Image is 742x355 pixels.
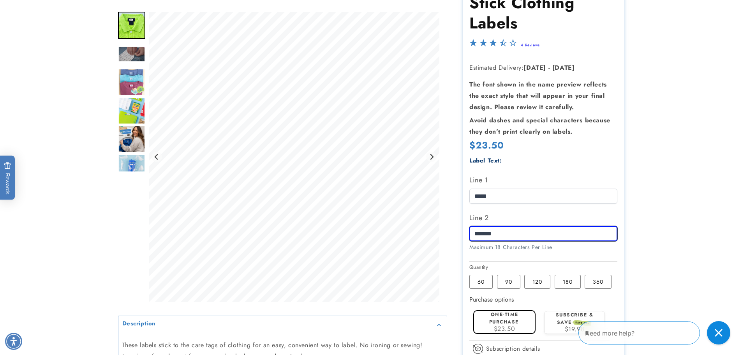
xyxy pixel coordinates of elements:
[469,116,610,136] strong: Avoid dashes and special characters because they don’t print clearly on labels.
[469,212,617,224] label: Line 2
[118,125,145,153] img: stick and wear labels, washable and waterproof
[494,324,515,333] span: $23.50
[5,333,22,350] div: Accessibility Menu
[469,156,502,165] label: Label Text:
[469,295,514,304] label: Purchase options
[152,152,162,162] button: Previous slide
[469,263,489,271] legend: Quantity
[489,311,519,325] label: One-time purchase
[523,63,546,72] strong: [DATE]
[552,63,575,72] strong: [DATE]
[585,275,612,289] label: 360
[118,154,145,181] div: Go to slide 7
[469,62,617,74] p: Estimated Delivery:
[118,12,145,39] div: Go to slide 2
[578,318,734,347] iframe: Gorgias Floating Chat
[469,243,617,251] div: Maximum 18 Characters Per Line
[6,293,99,316] iframe: Sign Up via Text for Offers
[118,40,145,67] div: Go to slide 3
[118,69,145,96] div: Go to slide 4
[118,97,145,124] div: Go to slide 5
[524,275,550,289] label: 120
[486,344,540,353] span: Subscription details
[4,162,11,194] span: Rewards
[469,275,493,289] label: 60
[469,41,517,50] span: 3.5-star overall rating
[556,311,594,326] label: Subscribe & save
[118,12,145,39] img: Peel and Stick Clothing Labels - Label Land
[118,125,145,153] div: Go to slide 6
[426,152,437,162] button: Next slide
[118,46,145,62] img: null
[118,154,145,181] img: stick and wear labels that wont peel or fade
[118,69,145,96] img: Peel and Stick Clothing Labels - Label Land
[122,320,156,328] h2: Description
[521,42,539,48] a: 4 Reviews - open in a new tab
[548,63,550,72] strong: -
[469,138,504,152] span: $23.50
[118,316,447,334] summary: Description
[118,97,145,124] img: Peel and Stick Clothing Labels - Label Land
[469,174,617,186] label: Line 1
[565,325,585,334] span: $19.98
[469,80,607,111] strong: The font shown in the name preview reflects the exact style that will appear in your final design...
[574,320,591,326] span: SAVE 15%
[555,275,581,289] label: 180
[497,275,520,289] label: 90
